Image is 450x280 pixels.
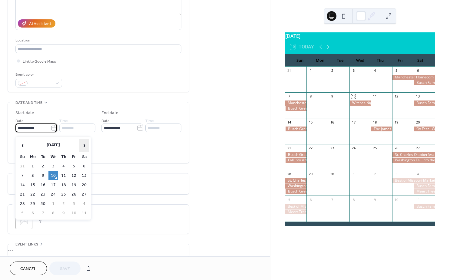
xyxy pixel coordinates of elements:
button: AI Assistant [18,19,55,28]
span: Cancel [20,266,36,272]
div: Busch Green Market - Busch Family Brewing and Distilling [285,127,307,132]
div: Wed [350,54,370,67]
div: 5 [287,197,292,202]
div: ; [15,212,32,229]
th: We [48,153,58,161]
div: Busch Green Market - Busch Family Brewing and Distilling [285,106,307,111]
div: 11 [373,94,377,99]
div: 17 [351,120,356,124]
td: 5 [18,209,27,218]
div: 1 [308,68,313,73]
div: 26 [394,146,399,150]
div: Best of Missouri Market [392,178,435,183]
div: Manchester Homecoming Festival [392,75,435,80]
div: Meert Tree Farm [285,209,307,215]
td: 22 [28,190,38,199]
div: Busch Family Brewing and Distilling - Rodeo and Music Fest [414,80,435,85]
td: 3 [69,199,79,208]
td: 1 [28,162,38,171]
th: Tu [38,153,48,161]
div: Location [15,37,180,44]
td: 6 [79,162,89,171]
div: 6 [308,197,313,202]
div: Busch Green Market - Busch Family Brewing and Distilling [285,152,307,157]
div: Mon [310,54,330,67]
div: 9 [330,94,334,99]
td: 1 [48,199,58,208]
div: Thu [370,54,390,67]
div: 16 [330,120,334,124]
div: 4 [373,68,377,73]
td: 9 [59,209,68,218]
td: 27 [79,190,89,199]
td: 31 [18,162,27,171]
th: Mo [28,153,38,161]
div: Sun [290,54,310,67]
div: ••• [8,244,189,257]
td: 18 [59,181,68,189]
span: Time [145,118,154,124]
div: 4 [415,172,420,176]
td: 25 [59,190,68,199]
div: 1 [351,172,356,176]
td: 5 [69,162,79,171]
div: Witches Night - Ellisville Clothes Mentor [349,100,371,106]
div: 10 [351,94,356,99]
div: 8 [351,197,356,202]
div: Busch Green Market - Busch Family Brewing and Distilling [285,189,307,194]
div: Sat [410,54,430,67]
div: 18 [373,120,377,124]
div: Busch Family Brewing and Distilling - Rodeo and Music Fest [414,100,435,106]
div: 15 [308,120,313,124]
div: 25 [373,146,377,150]
button: Cancel [10,262,47,275]
span: Date [101,118,110,124]
td: 20 [79,181,89,189]
td: 29 [28,199,38,208]
div: Washington Fall Into the Arts [392,158,435,163]
td: 10 [69,209,79,218]
td: 8 [48,209,58,218]
div: St. Charles Oktoberfest [285,178,307,183]
th: [DATE] [28,139,79,152]
div: 27 [415,146,420,150]
td: 26 [69,190,79,199]
div: 29 [308,172,313,176]
span: ‹ [18,139,27,151]
td: 11 [59,171,68,180]
div: End date [101,110,118,116]
td: 14 [18,181,27,189]
div: 12 [394,94,399,99]
div: [DATE] [285,32,435,40]
td: 21 [18,190,27,199]
td: 2 [59,199,68,208]
th: Fr [69,153,79,161]
td: 24 [48,190,58,199]
div: St. Charles Oktoberfest [392,152,435,157]
th: Th [59,153,68,161]
td: 12 [69,171,79,180]
div: Busch Family Brewing and Distilling - Rodeo and Music Fest [414,183,435,189]
td: 7 [38,209,48,218]
td: 16 [38,181,48,189]
div: 7 [287,94,292,99]
div: 2 [330,68,334,73]
th: Sa [79,153,89,161]
div: AI Assistant [29,21,51,27]
div: Manchester Homecoming Festival [285,100,307,106]
div: Best of Missouri Market [285,204,307,209]
td: 7 [18,171,27,180]
div: 31 [287,68,292,73]
div: 24 [351,146,356,150]
td: 2 [38,162,48,171]
td: 11 [79,209,89,218]
div: Start date [15,110,34,116]
div: 19 [394,120,399,124]
div: Tue [330,54,350,67]
div: The James Clinic Grand Opening - Chesterfield [371,127,392,132]
td: 23 [38,190,48,199]
div: 2 [373,172,377,176]
td: 8 [28,171,38,180]
td: 4 [79,199,89,208]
